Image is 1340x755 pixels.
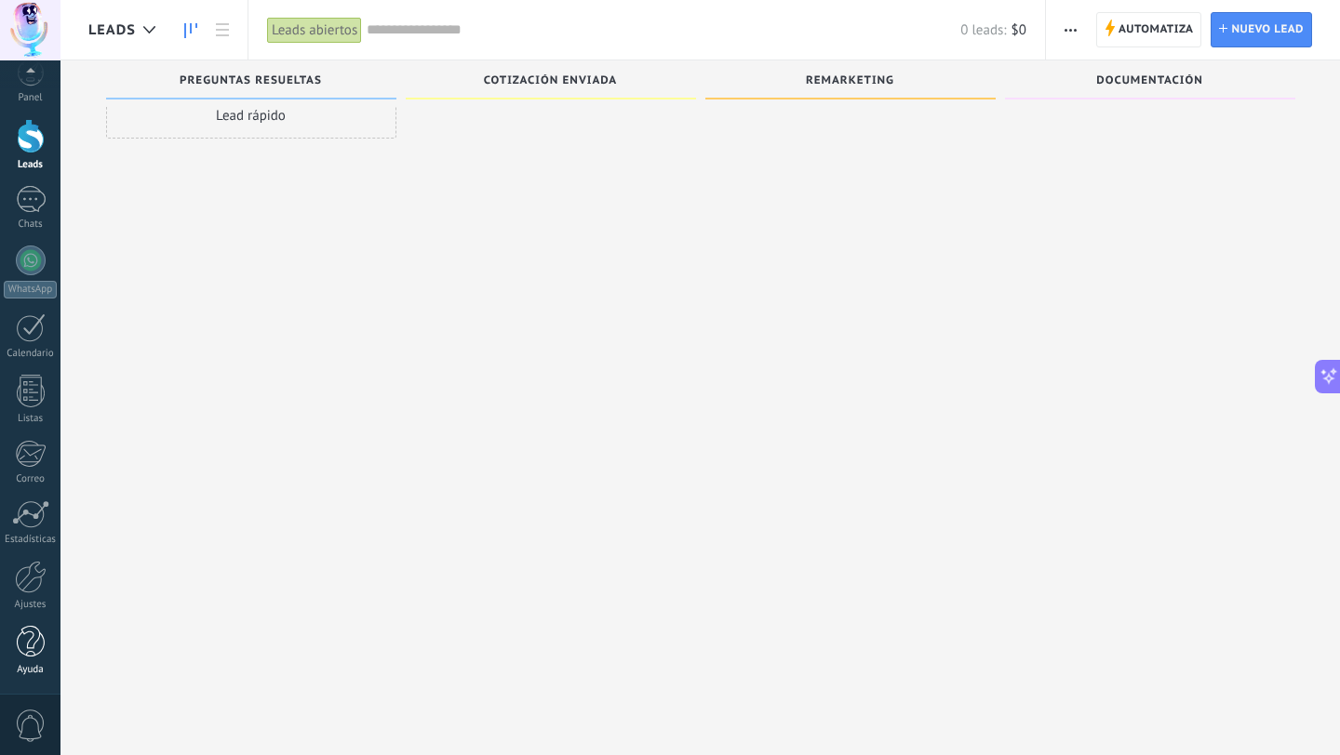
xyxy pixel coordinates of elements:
[1096,12,1202,47] a: Automatiza
[4,599,58,611] div: Ajustes
[4,664,58,676] div: Ayuda
[4,159,58,171] div: Leads
[1096,74,1202,87] span: Documentación
[4,473,58,485] div: Correo
[207,12,238,48] a: Lista
[1014,74,1286,90] div: Documentación
[4,348,58,360] div: Calendario
[1211,12,1312,47] a: Nuevo lead
[715,74,986,90] div: Remarketing
[806,74,894,87] span: Remarketing
[4,281,57,298] div: WhatsApp
[175,12,207,48] a: Leads
[267,17,362,44] div: Leads abiertos
[1231,13,1304,46] span: Nuevo lead
[4,413,58,425] div: Listas
[4,219,58,231] div: Chats
[1057,12,1084,47] button: Más
[1119,13,1194,46] span: Automatiza
[4,534,58,546] div: Estadísticas
[960,21,1006,39] span: 0 leads:
[88,21,136,39] span: Leads
[180,74,322,87] span: Preguntas Resueltas
[4,92,58,104] div: Panel
[1012,21,1026,39] span: $0
[415,74,687,90] div: Cotización Enviada
[106,92,396,139] div: Lead rápido
[484,74,618,87] span: Cotización Enviada
[115,74,387,90] div: Preguntas Resueltas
